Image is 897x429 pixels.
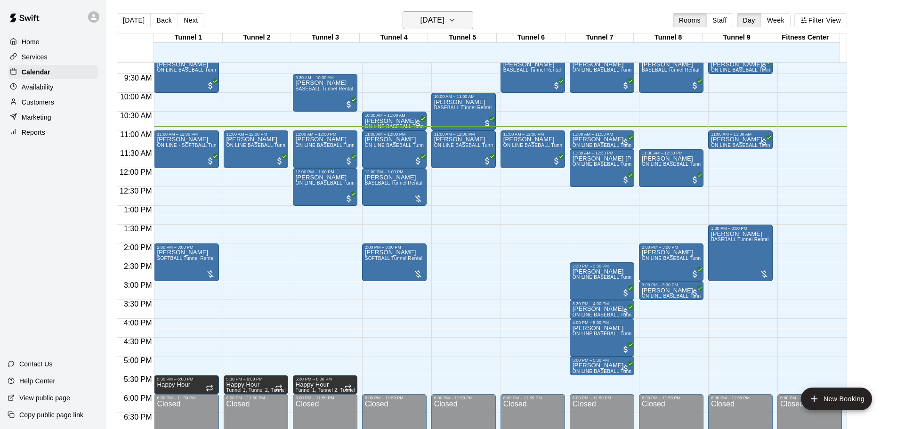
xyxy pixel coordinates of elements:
[157,256,215,261] span: SOFTBALL Tunnel Rental
[413,156,423,166] span: All customers have paid
[362,112,427,130] div: 10:30 AM – 11:00 AM: Mac Dutra
[420,14,444,27] h6: [DATE]
[8,80,98,94] div: Availability
[621,307,630,316] span: All customers have paid
[117,168,154,176] span: 12:00 PM
[121,338,154,346] span: 4:30 PM
[570,319,634,356] div: 4:00 PM – 5:00 PM: Jacoby Hogsett
[344,384,352,392] span: Recurring event
[157,396,216,400] div: 6:00 PM – 11:59 PM
[780,396,839,400] div: 6:00 PM – 11:59 PM
[293,168,357,206] div: 12:00 PM – 1:00 PM: Jose Cuevas
[403,11,473,29] button: [DATE]
[154,33,223,42] div: Tunnel 1
[431,93,496,130] div: 10:00 AM – 11:00 AM: BASEBALL Tunnel Rental
[573,143,661,148] span: ON LINE BASEBALL Tunnel 7-9 Rental
[22,97,54,107] p: Customers
[573,331,661,336] span: ON LINE BASEBALL Tunnel 7-9 Rental
[566,33,634,42] div: Tunnel 7
[503,396,562,400] div: 6:00 PM – 11:59 PM
[117,187,154,195] span: 12:30 PM
[365,180,423,186] span: BASEBALL Tunnel Rental
[708,130,773,149] div: 11:00 AM – 11:30 AM: Casey Malone
[121,225,154,233] span: 1:30 PM
[428,33,497,42] div: Tunnel 5
[639,149,703,187] div: 11:30 AM – 12:30 PM: James Leonard
[154,375,218,394] div: 5:30 PM – 6:00 PM: Happy Hour
[552,81,561,90] span: All customers have paid
[154,55,218,93] div: 9:00 AM – 10:00 AM: Benjamin Mundt
[573,162,661,167] span: ON LINE BASEBALL Tunnel 7-9 Rental
[570,55,634,93] div: 9:00 AM – 10:00 AM: Jaxon Garcia
[365,124,453,129] span: ON LINE BASEBALL Tunnel 1-6 Rental
[296,388,360,393] span: Tunnel 1, Tunnel 2, Tunnel 3
[573,151,631,155] div: 11:30 AM – 12:30 PM
[573,132,631,137] div: 11:00 AM – 11:30 AM
[8,65,98,79] a: Calendar
[771,33,840,42] div: Fitness Center
[711,226,770,231] div: 1:30 PM – 3:00 PM
[118,112,154,120] span: 10:30 AM
[570,149,634,187] div: 11:30 AM – 12:30 PM: Griffin Greifzu
[117,13,151,27] button: [DATE]
[642,151,701,155] div: 11:30 AM – 12:30 PM
[121,319,154,327] span: 4:00 PM
[118,149,154,157] span: 11:30 AM
[673,13,707,27] button: Rooms
[121,262,154,270] span: 2:30 PM
[639,281,703,300] div: 3:00 PM – 3:30 PM: Logan Peterson
[296,180,384,186] span: ON LINE BASEBALL Tunnel 1-6 Rental
[362,130,427,168] div: 11:00 AM – 12:00 PM: Brandon Penas
[503,132,562,137] div: 11:00 AM – 12:00 PM
[573,369,661,374] span: ON LINE BASEBALL Tunnel 7-9 Rental
[8,110,98,124] a: Marketing
[8,125,98,139] div: Reports
[639,243,703,281] div: 2:00 PM – 3:00 PM: Jeffrey Potts
[760,62,769,72] span: All customers have paid
[497,33,566,42] div: Tunnel 6
[434,94,493,99] div: 10:00 AM – 11:00 AM
[621,364,630,373] span: All customers have paid
[344,100,354,109] span: All customers have paid
[224,130,288,168] div: 11:00 AM – 12:00 PM: Michael Stegge
[690,175,700,185] span: All customers have paid
[365,256,423,261] span: SOFTBALL Tunnel Rental
[291,33,360,42] div: Tunnel 3
[157,67,245,73] span: ON LINE BASEBALL Tunnel 1-6 Rental
[296,86,354,91] span: BASEBALL Tunnel Rental
[121,356,154,364] span: 5:00 PM
[573,312,661,317] span: ON LINE BASEBALL Tunnel 7-9 Rental
[365,245,424,250] div: 2:00 PM – 3:00 PM
[761,13,791,27] button: Week
[121,206,154,214] span: 1:00 PM
[22,128,45,137] p: Reports
[226,143,315,148] span: ON LINE BASEBALL Tunnel 1-6 Rental
[434,396,493,400] div: 6:00 PM – 11:59 PM
[293,130,357,168] div: 11:00 AM – 12:00 PM: Elliot Almeida
[570,300,634,319] div: 3:30 PM – 4:00 PM: Logan Peterson
[344,156,354,166] span: All customers have paid
[552,156,561,166] span: All customers have paid
[365,143,453,148] span: ON LINE BASEBALL Tunnel 1-6 Rental
[706,13,733,27] button: Staff
[19,410,83,420] p: Copy public page link
[573,320,631,325] div: 4:00 PM – 5:00 PM
[22,82,54,92] p: Availability
[224,375,288,394] div: 5:30 PM – 6:00 PM: Happy Hour
[573,301,631,306] div: 3:30 PM – 4:00 PM
[19,376,55,386] p: Help Center
[711,67,799,73] span: ON LINE BASEBALL Tunnel 7-9 Rental
[121,375,154,383] span: 5:30 PM
[293,375,357,394] div: 5:30 PM – 6:00 PM: Happy Hour
[293,74,357,112] div: 9:30 AM – 10:30 AM: BASEBALL Tunnel Rental
[573,396,631,400] div: 6:00 PM – 11:59 PM
[223,33,291,42] div: Tunnel 2
[621,81,630,90] span: All customers have paid
[118,130,154,138] span: 11:00 AM
[621,345,630,354] span: All customers have paid
[503,67,561,73] span: BASEBALL Tunnel Rental
[296,143,384,148] span: ON LINE BASEBALL Tunnel 1-6 Rental
[642,245,701,250] div: 2:00 PM – 3:00 PM
[483,156,492,166] span: All customers have paid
